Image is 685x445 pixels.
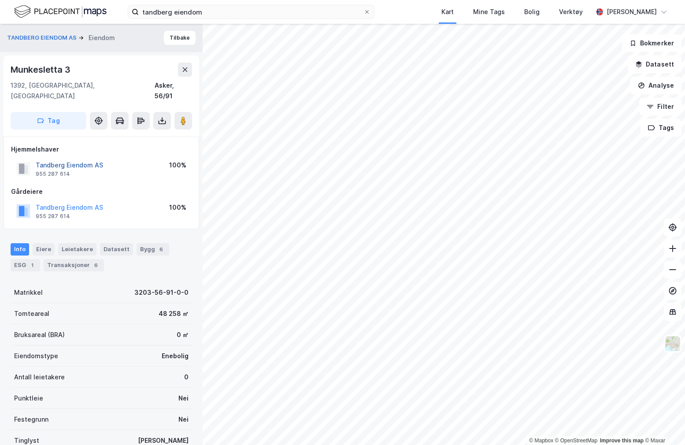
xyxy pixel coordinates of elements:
[622,34,681,52] button: Bokmerker
[524,7,540,17] div: Bolig
[164,31,196,45] button: Tilbake
[641,403,685,445] div: Kontrollprogram for chat
[14,287,43,298] div: Matrikkel
[178,393,189,404] div: Nei
[33,243,55,256] div: Eiere
[630,77,681,94] button: Analyse
[58,243,96,256] div: Leietakere
[441,7,454,17] div: Kart
[14,330,65,340] div: Bruksareal (BRA)
[11,259,40,271] div: ESG
[11,186,192,197] div: Gårdeiere
[555,438,598,444] a: OpenStreetMap
[559,7,583,17] div: Verktøy
[11,112,86,130] button: Tag
[11,80,155,101] div: 1392, [GEOGRAPHIC_DATA], [GEOGRAPHIC_DATA]
[134,287,189,298] div: 3203-56-91-0-0
[100,243,133,256] div: Datasett
[36,171,70,178] div: 955 287 614
[11,63,72,77] div: Munkesletta 3
[7,33,78,42] button: TANDBERG EIENDOM AS
[184,372,189,382] div: 0
[137,243,169,256] div: Bygg
[14,372,65,382] div: Antall leietakere
[641,119,681,137] button: Tags
[664,335,681,352] img: Z
[529,438,553,444] a: Mapbox
[169,202,186,213] div: 100%
[139,5,363,19] input: Søk på adresse, matrikkel, gårdeiere, leietakere eller personer
[155,80,192,101] div: Asker, 56/91
[44,259,104,271] div: Transaksjoner
[14,4,107,19] img: logo.f888ab2527a4732fd821a326f86c7f29.svg
[14,351,58,361] div: Eiendomstype
[641,403,685,445] iframe: Chat Widget
[169,160,186,171] div: 100%
[639,98,681,115] button: Filter
[14,308,49,319] div: Tomteareal
[159,308,189,319] div: 48 258 ㎡
[28,261,37,270] div: 1
[178,414,189,425] div: Nei
[177,330,189,340] div: 0 ㎡
[36,213,70,220] div: 955 287 614
[14,414,48,425] div: Festegrunn
[11,243,29,256] div: Info
[628,56,681,73] button: Datasett
[11,144,192,155] div: Hjemmelshaver
[89,33,115,43] div: Eiendom
[473,7,505,17] div: Mine Tags
[600,438,644,444] a: Improve this map
[157,245,166,254] div: 6
[162,351,189,361] div: Enebolig
[607,7,657,17] div: [PERSON_NAME]
[14,393,43,404] div: Punktleie
[92,261,100,270] div: 6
